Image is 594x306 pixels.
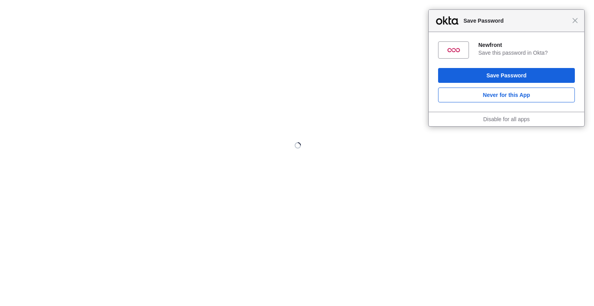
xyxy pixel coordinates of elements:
div: Save this password in Okta? [478,49,575,56]
button: Never for this App [438,88,575,102]
span: Close [572,18,578,23]
button: Save Password [438,68,575,83]
a: Disable for all apps [483,116,530,122]
span: Save Password [460,16,572,25]
img: +B+vgzAAAABklEQVQDAAQbn1C0wXeJAAAAAElFTkSuQmCC [447,44,460,56]
div: Newfront [478,41,575,48]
